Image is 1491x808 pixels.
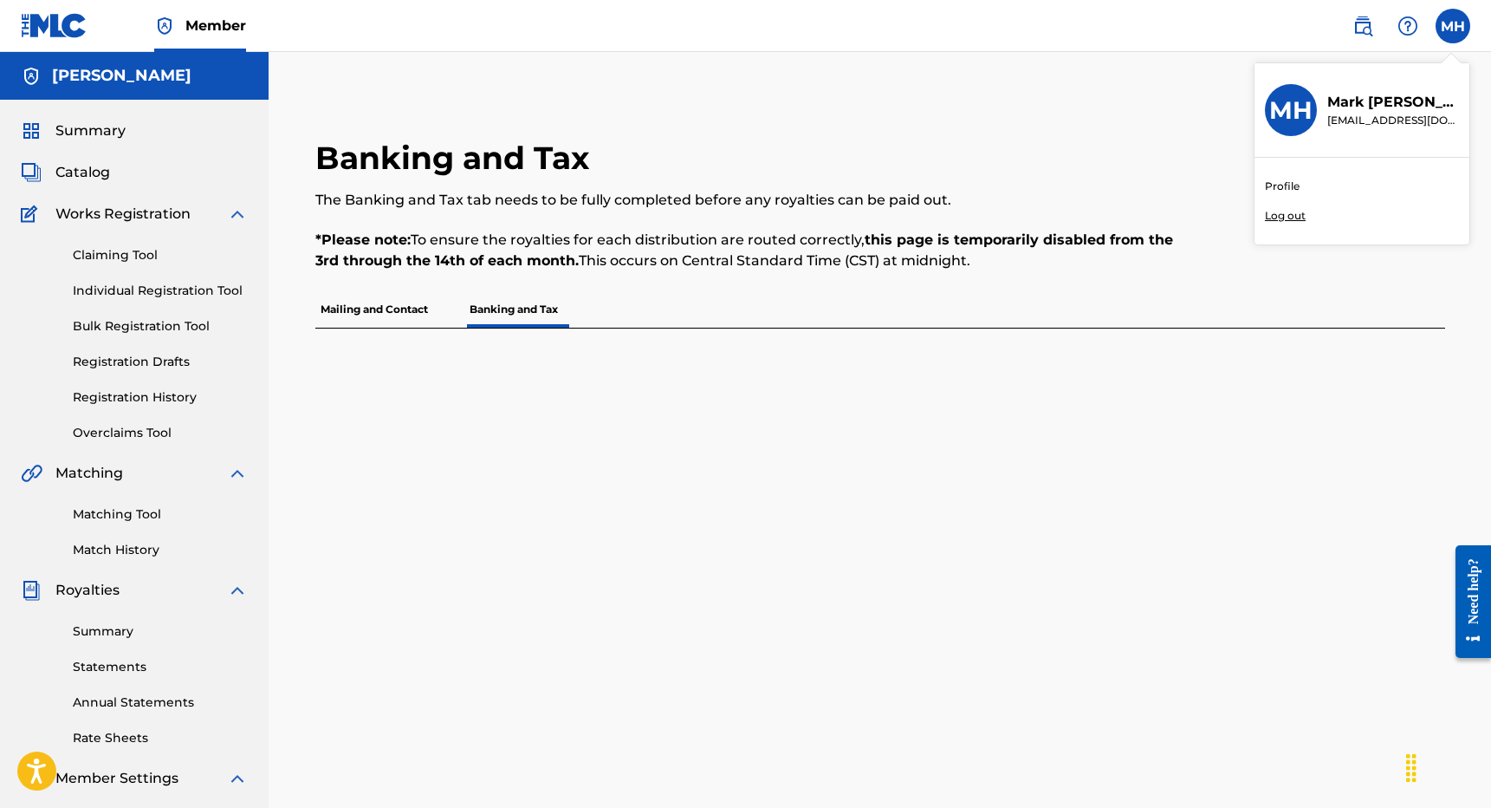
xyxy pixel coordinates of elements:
span: Catalog [55,162,110,183]
a: Registration Drafts [73,353,248,371]
iframe: Resource Center [1442,527,1491,675]
strong: *Please note: [315,231,411,248]
p: mark1653h@yahoo.com [1327,113,1459,128]
a: Match History [73,541,248,559]
a: Overclaims Tool [73,424,248,442]
span: Summary [55,121,126,141]
h5: MARK HARVEY [52,66,191,86]
h2: Banking and Tax [315,139,598,178]
a: CatalogCatalog [21,162,110,183]
p: Mailing and Contact [315,291,433,328]
h3: MH [1269,95,1313,126]
div: Help [1391,9,1425,43]
p: Log out [1265,208,1306,224]
a: Public Search [1345,9,1380,43]
a: Individual Registration Tool [73,282,248,300]
p: Mark Harvey [1327,92,1459,113]
img: expand [227,204,248,225]
a: Claiming Tool [73,246,248,264]
a: SummarySummary [21,121,126,141]
img: Catalog [21,162,42,183]
a: Statements [73,658,248,676]
p: To ensure the royalties for each distribution are routed correctly, This occurs on Central Standa... [315,230,1185,271]
span: Royalties [55,580,120,601]
img: expand [227,768,248,789]
p: The Banking and Tax tab needs to be fully completed before any royalties can be paid out. [315,190,1185,211]
img: Works Registration [21,204,43,225]
span: Works Registration [55,204,191,225]
p: Banking and Tax [464,291,563,328]
img: MLC Logo [21,13,88,38]
span: Member [185,16,246,36]
iframe: Chat Widget [1404,725,1491,808]
a: Profile [1265,179,1300,194]
img: Top Rightsholder [154,16,175,36]
img: search [1352,16,1373,36]
span: Member Settings [55,768,178,789]
img: expand [227,463,248,484]
img: expand [227,580,248,601]
div: User Menu [1436,9,1470,43]
a: Rate Sheets [73,729,248,747]
strong: this page is temporarily disabled from the 3rd through the 14th of each month. [315,231,1173,269]
img: Royalties [21,580,42,601]
img: Summary [21,121,42,141]
a: Registration History [73,388,248,407]
a: Matching Tool [73,505,248,524]
div: Drag [1397,742,1425,794]
span: Matching [55,463,123,484]
a: Bulk Registration Tool [73,317,248,336]
a: Summary [73,622,248,641]
img: help [1397,16,1418,36]
img: Accounts [21,66,42,87]
img: Matching [21,463,42,484]
a: Annual Statements [73,694,248,712]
